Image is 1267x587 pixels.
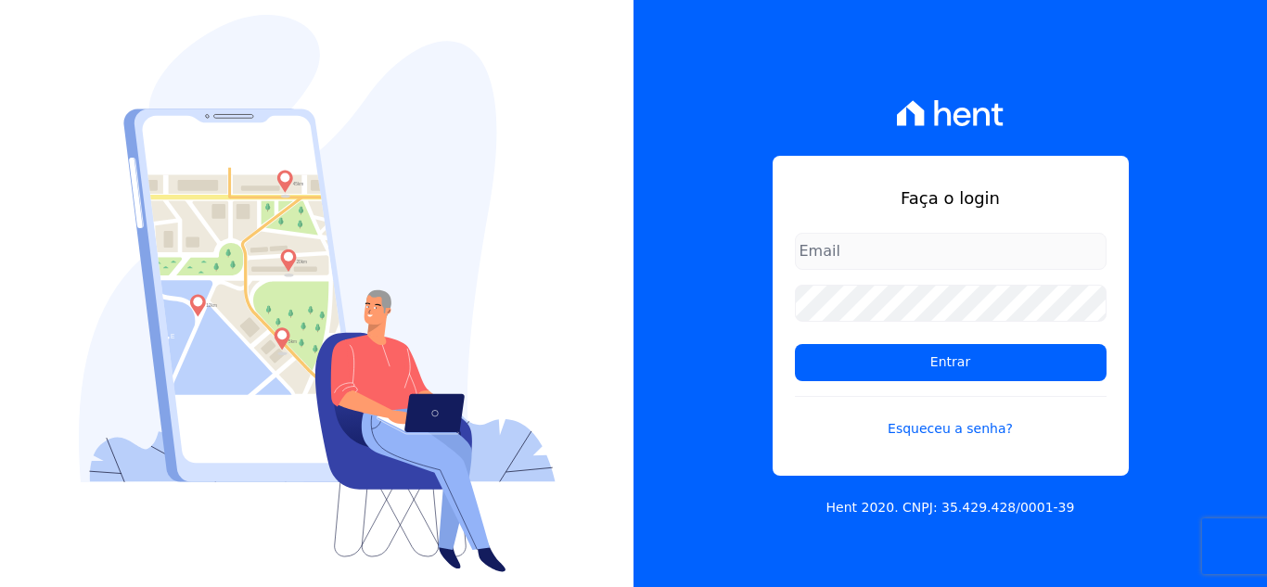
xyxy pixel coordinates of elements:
p: Hent 2020. CNPJ: 35.429.428/0001-39 [826,498,1075,517]
a: Esqueceu a senha? [795,396,1107,439]
input: Entrar [795,344,1107,381]
img: Login [79,15,556,572]
input: Email [795,233,1107,270]
h1: Faça o login [795,185,1107,211]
